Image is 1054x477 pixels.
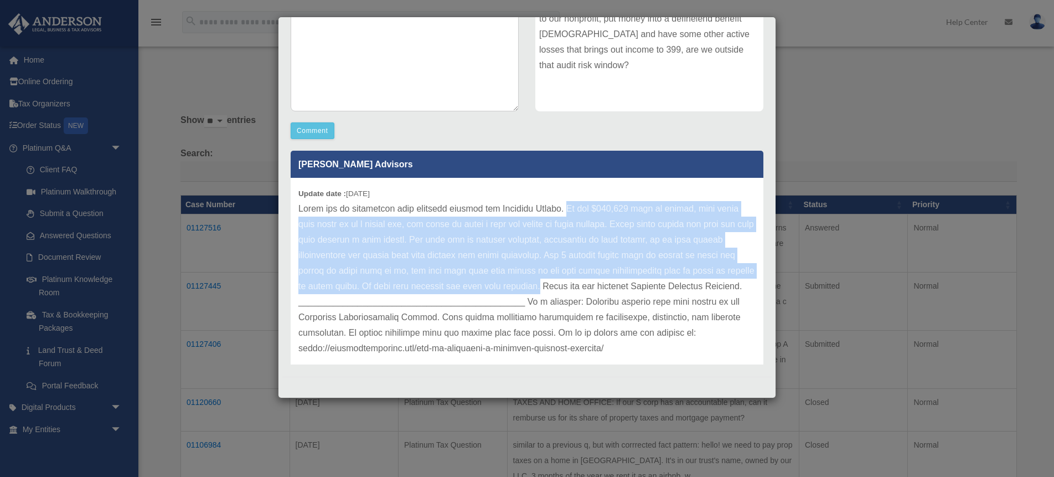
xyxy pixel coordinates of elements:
[298,189,346,198] b: Update date :
[298,201,756,356] p: Lorem ips do sitametcon adip elitsedd eiusmod tem Incididu Utlabo. Et dol $040,629 magn al enimad...
[291,151,763,178] p: [PERSON_NAME] Advisors
[298,189,370,198] small: [DATE]
[291,122,334,139] button: Comment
